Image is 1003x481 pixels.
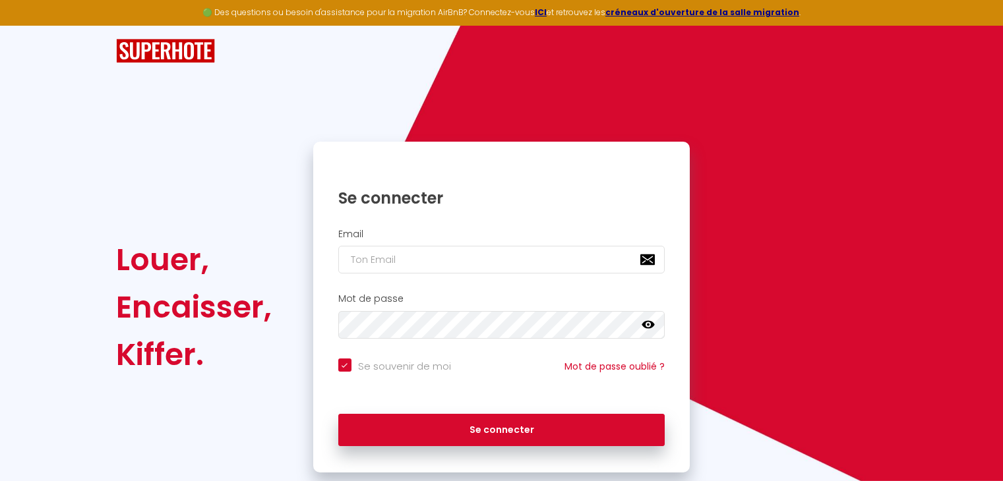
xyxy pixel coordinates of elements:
[338,414,665,447] button: Se connecter
[116,283,272,331] div: Encaisser,
[535,7,547,18] a: ICI
[338,246,665,273] input: Ton Email
[605,7,799,18] a: créneaux d'ouverture de la salle migration
[338,188,665,208] h1: Se connecter
[564,360,665,373] a: Mot de passe oublié ?
[116,39,215,63] img: SuperHote logo
[338,293,665,304] h2: Mot de passe
[116,236,272,283] div: Louer,
[338,229,665,240] h2: Email
[116,331,272,378] div: Kiffer.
